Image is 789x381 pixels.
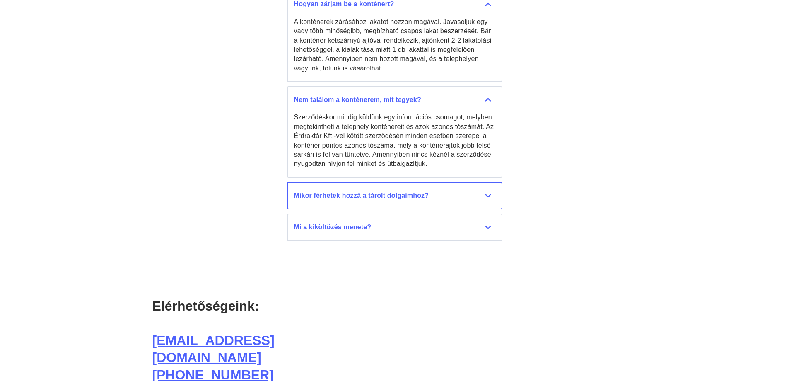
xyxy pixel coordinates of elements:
div: Mikor férhetek hozzá a tárolt dolgaimhoz? [294,191,495,200]
div: A konténerek zárásához lakatot hozzon magával. Javasoljuk egy vagy több minőségibb, megbízható cs... [294,17,495,73]
div: Elérhetőségeink: [152,298,380,315]
div: Szerződéskor mindig küldünk egy információs csomagot, melyben megtekintheti a telephely konténere... [294,113,495,168]
button: Nem találom a konténerem, mit tegyek? Szerződéskor mindig küldünk egy információs csomagot, melyb... [287,86,502,178]
a: [EMAIL_ADDRESS][DOMAIN_NAME] [152,333,275,365]
button: Mikor férhetek hozzá a tárolt dolgaimhoz? [287,182,502,209]
div: Nem találom a konténerem, mit tegyek? [294,95,495,104]
button: Mi a kiköltözés menete? [287,214,502,241]
div: Mi a kiköltözés menete? [294,223,495,232]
